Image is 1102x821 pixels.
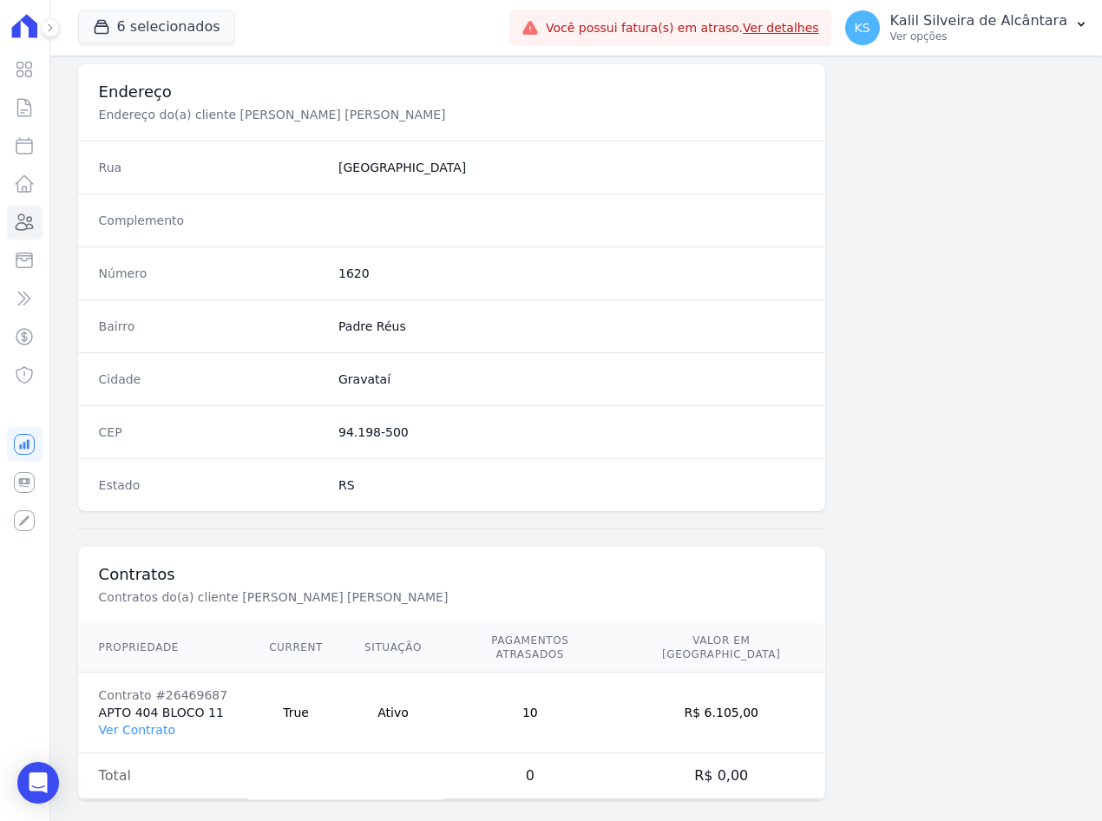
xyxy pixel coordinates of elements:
div: Contrato #26469687 [99,686,228,704]
span: KS [855,22,870,34]
dd: RS [338,476,804,494]
dt: Rua [99,159,325,176]
td: True [248,673,344,753]
div: Open Intercom Messenger [17,762,59,804]
p: Kalil Silveira de Alcântara [890,12,1067,30]
td: APTO 404 BLOCO 11 [78,673,249,753]
dt: Estado [99,476,325,494]
td: 0 [443,753,618,799]
dd: 1620 [338,265,804,282]
td: Total [78,753,249,799]
p: Ver opções [890,30,1067,43]
span: Você possui fatura(s) em atraso. [546,19,819,37]
dt: CEP [99,424,325,441]
dt: Bairro [99,318,325,335]
td: R$ 6.105,00 [618,673,825,753]
th: Situação [344,623,443,673]
h3: Contratos [99,564,804,585]
h3: Endereço [99,82,804,102]
td: R$ 0,00 [618,753,825,799]
dd: Gravataí [338,371,804,388]
th: Valor em [GEOGRAPHIC_DATA] [618,623,825,673]
th: Propriedade [78,623,249,673]
dt: Complemento [99,212,325,229]
th: Pagamentos Atrasados [443,623,618,673]
dd: Padre Réus [338,318,804,335]
dd: 94.198-500 [338,424,804,441]
a: Ver detalhes [743,21,819,35]
button: KS Kalil Silveira de Alcântara Ver opções [831,3,1102,52]
dt: Número [99,265,325,282]
button: 6 selecionados [78,10,235,43]
td: Ativo [344,673,443,753]
th: Current [248,623,344,673]
td: 10 [443,673,618,753]
p: Contratos do(a) cliente [PERSON_NAME] [PERSON_NAME] [99,588,682,606]
a: Ver Contrato [99,723,175,737]
dt: Cidade [99,371,325,388]
dd: [GEOGRAPHIC_DATA] [338,159,804,176]
p: Endereço do(a) cliente [PERSON_NAME] [PERSON_NAME] [99,106,682,123]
